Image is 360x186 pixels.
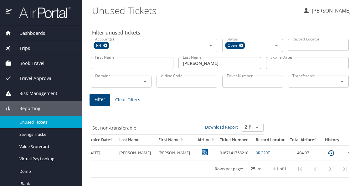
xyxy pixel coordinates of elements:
[245,164,263,174] select: rows per page
[179,138,184,142] button: sort
[85,135,117,145] th: Expire Date
[253,135,287,145] th: Record Locator
[94,42,109,49] div: RH
[225,42,245,49] div: Open
[202,149,208,155] img: United Airlines
[92,28,350,38] h2: Filter unused tickets
[12,30,45,37] span: Dashboards
[117,135,156,145] th: Last Name
[287,135,321,145] th: Total Airfare
[217,145,253,161] td: 0167141758210
[210,138,215,142] button: sort
[19,168,75,174] span: Domo
[156,145,195,161] td: [PERSON_NAME]
[6,112,264,123] h3: 1 Results
[85,145,117,161] td: [DATE]
[12,90,57,97] span: Risk Management
[90,94,110,106] button: Filter
[206,41,215,50] button: Open
[117,145,156,161] td: [PERSON_NAME]
[141,77,149,86] button: Open
[205,124,238,130] a: Download Report
[19,119,75,125] span: Unused Tickets
[92,1,297,20] h1: Unused Tickets
[272,41,281,50] button: Open
[273,167,286,171] p: 1-1 of 1
[95,96,105,104] span: Filter
[314,138,318,142] button: sort
[94,42,105,49] span: RH
[12,60,44,67] span: Book Travel
[110,138,114,142] button: sort
[256,150,270,156] a: 9RG20T
[253,123,261,132] button: Open
[12,75,53,82] span: Travel Approval
[287,145,321,161] td: 404.07
[310,7,351,14] p: [PERSON_NAME]
[215,167,243,171] p: Rows per page:
[19,156,75,162] span: Virtual Pay Lookup
[300,5,353,16] button: [PERSON_NAME]
[225,42,241,49] span: Open
[12,105,40,112] span: Reporting
[346,149,353,157] button: expand row
[19,144,75,150] span: Value Scorecard
[12,6,71,19] img: airportal-logo.png
[19,131,75,137] span: Savings Tracker
[6,6,12,19] img: icon-airportal.png
[113,94,143,106] button: Clear Filters
[115,96,140,104] span: Clear Filters
[156,135,195,145] th: First Name
[321,135,343,145] th: History
[338,77,347,86] button: Open
[195,135,217,145] th: Airline
[12,45,30,52] span: Trips
[217,135,253,145] th: Ticket Number
[6,135,358,178] table: custom pagination table
[92,126,136,130] span: Set non-transferable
